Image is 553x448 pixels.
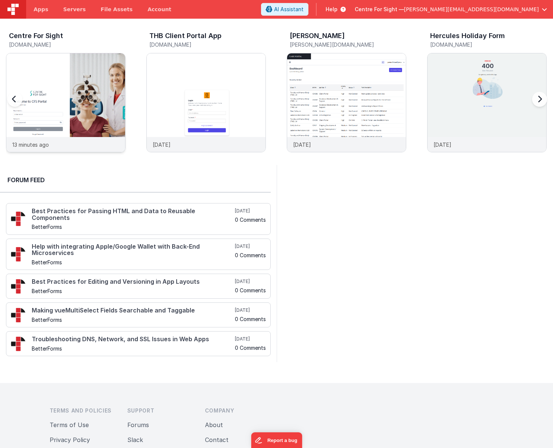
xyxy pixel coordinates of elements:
[235,279,266,284] h5: [DATE]
[326,6,338,13] span: Help
[290,42,406,47] h5: [PERSON_NAME][DOMAIN_NAME]
[32,259,233,265] h5: BetterForms
[32,307,233,314] h4: Making vueMultiSelect Fields Searchable and Taggable
[290,32,345,40] h3: [PERSON_NAME]
[6,239,271,270] a: Help with integrating Apple/Google Wallet with Back-End Microservices BetterForms [DATE] 0 Comments
[32,336,233,343] h4: Troubleshooting DNS, Network, and SSL Issues in Web Apps
[32,224,233,230] h5: BetterForms
[9,32,63,40] h3: Centre For Sight
[6,274,271,299] a: Best Practices for Editing and Versioning in App Layouts BetterForms [DATE] 0 Comments
[32,288,233,294] h5: BetterForms
[430,42,547,47] h5: [DOMAIN_NAME]
[251,432,302,448] iframe: Marker.io feedback button
[149,32,221,40] h3: THB Client Portal App
[63,6,86,13] span: Servers
[32,279,233,285] h4: Best Practices for Editing and Versioning in App Layouts
[293,141,311,149] p: [DATE]
[34,6,48,13] span: Apps
[11,308,26,323] img: 295_2.png
[235,243,266,249] h5: [DATE]
[205,435,229,444] button: Contact
[274,6,304,13] span: AI Assistant
[235,345,266,351] h5: 0 Comments
[205,407,271,414] h3: Company
[11,279,26,294] img: 295_2.png
[235,208,266,214] h5: [DATE]
[6,302,271,327] a: Making vueMultiSelect Fields Searchable and Taggable BetterForms [DATE] 0 Comments
[404,6,539,13] span: [PERSON_NAME][EMAIL_ADDRESS][DOMAIN_NAME]
[32,317,233,323] h5: BetterForms
[235,316,266,322] h5: 0 Comments
[127,435,143,444] button: Slack
[32,243,233,256] h4: Help with integrating Apple/Google Wallet with Back-End Microservices
[50,421,89,429] a: Terms of Use
[6,203,271,235] a: Best Practices for Passing HTML and Data to Reusable Components BetterForms [DATE] 0 Comments
[355,6,404,13] span: Centre For Sight —
[32,208,233,221] h4: Best Practices for Passing HTML and Data to Reusable Components
[101,6,133,13] span: File Assets
[235,252,266,258] h5: 0 Comments
[9,42,125,47] h5: [DOMAIN_NAME]
[205,421,223,429] a: About
[6,331,271,356] a: Troubleshooting DNS, Network, and SSL Issues in Web Apps BetterForms [DATE] 0 Comments
[127,436,143,444] a: Slack
[11,247,26,262] img: 295_2.png
[205,420,223,429] button: About
[235,307,266,313] h5: [DATE]
[32,346,233,351] h5: BetterForms
[235,217,266,223] h5: 0 Comments
[153,141,171,149] p: [DATE]
[430,32,505,40] h3: Hercules Holiday Form
[355,6,547,13] button: Centre For Sight — [PERSON_NAME][EMAIL_ADDRESS][DOMAIN_NAME]
[11,211,26,226] img: 295_2.png
[127,407,193,414] h3: Support
[434,141,451,149] p: [DATE]
[235,287,266,293] h5: 0 Comments
[7,175,263,184] h2: Forum Feed
[50,407,115,414] h3: Terms and Policies
[11,336,26,351] img: 295_2.png
[127,420,149,429] button: Forums
[235,336,266,342] h5: [DATE]
[50,436,90,444] a: Privacy Policy
[261,3,308,16] button: AI Assistant
[149,42,266,47] h5: [DOMAIN_NAME]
